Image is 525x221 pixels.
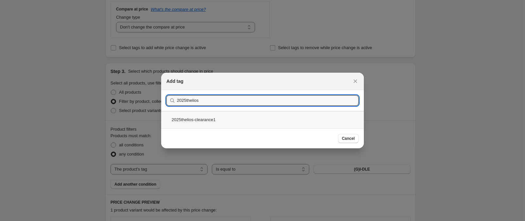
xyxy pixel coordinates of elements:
[161,111,364,128] div: 2025thelios-clearance1
[166,78,183,84] h2: Add tag
[338,134,359,143] button: Cancel
[342,136,355,141] span: Cancel
[351,77,360,86] button: Close
[177,95,359,106] input: Search tags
